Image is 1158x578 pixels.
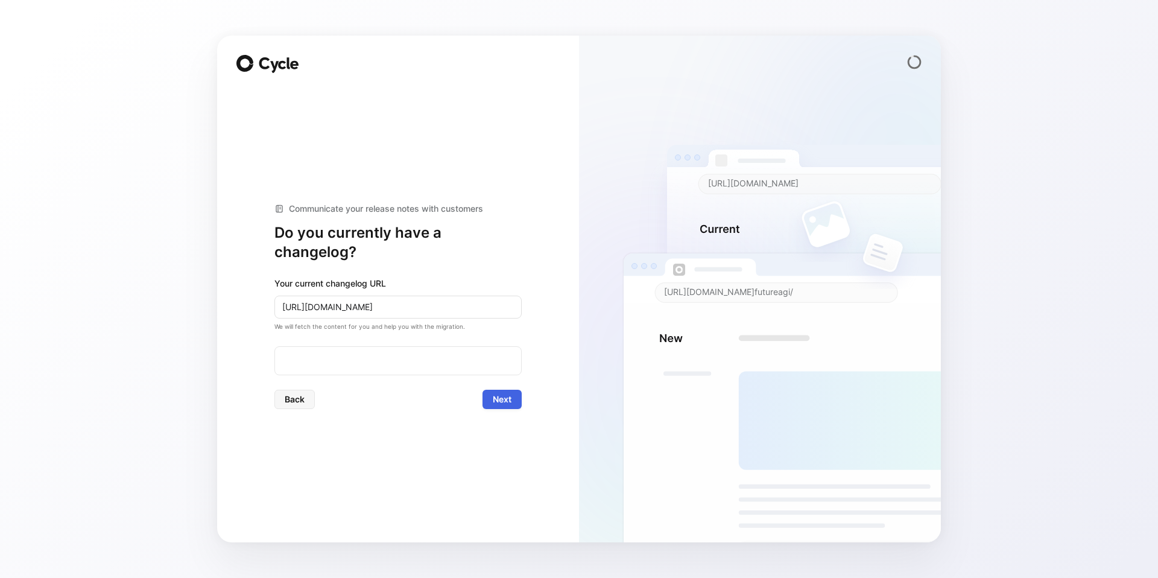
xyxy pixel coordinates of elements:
[708,176,799,191] div: [URL][DOMAIN_NAME]
[274,223,522,262] h1: Do you currently have a changelog?
[274,321,522,332] div: We will fetch the content for you and help you with the migration.
[579,36,941,542] img: aside.light-CR8Br8-X.svg
[664,285,793,299] div: [URL][DOMAIN_NAME] futureagi /
[482,390,522,409] button: Next
[673,264,685,276] img: workspace-default-logo-wX5zAyuM.png
[274,390,315,409] button: Back
[493,392,511,407] span: Next
[274,296,522,319] input: Changelog URL
[274,276,522,291] div: Your current changelog URL
[285,392,305,407] span: Back
[274,202,522,216] div: Communicate your release notes with customers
